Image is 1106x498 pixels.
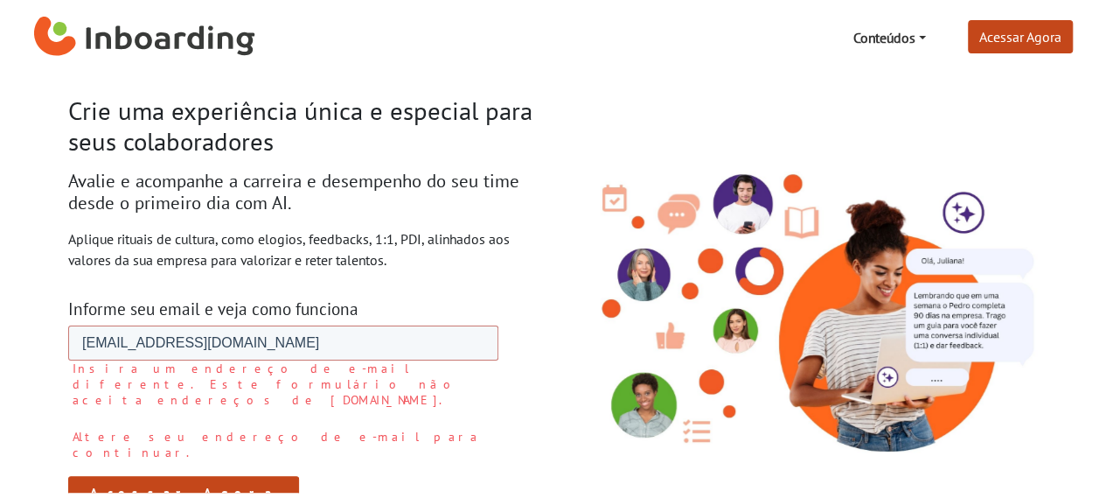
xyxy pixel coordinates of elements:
[68,96,540,157] h1: Crie uma experiência única e especial para seus colaboradores
[68,298,540,319] h3: Informe seu email e veja como funciona
[34,11,255,64] img: Inboarding Home
[115,119,345,152] input: Acessar Agora
[68,326,498,493] iframe: Form 0
[567,143,1039,460] img: Inboarding - Rutuais de Cultura com Inteligência Ariticial. Feedback, conversas 1:1, PDI.
[968,20,1073,53] a: Acessar Agora
[4,56,459,103] label: Insira um endereço de e-mail diferente. Este formulário não aceita endereços de [DOMAIN_NAME].
[68,228,540,270] p: Aplique rituais de cultura, como elogios, feedbacks, 1:1, PDI, alinhados aos valores da sua empre...
[34,7,255,68] a: Inboarding Home Page
[845,20,932,55] a: Conteúdos
[68,171,540,214] h2: Avalie e acompanhe a carreira e desempenho do seu time desde o primeiro dia com AI.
